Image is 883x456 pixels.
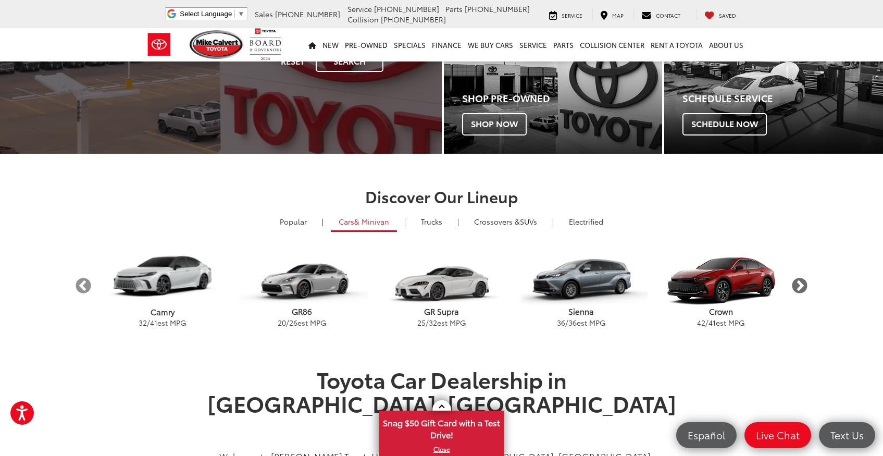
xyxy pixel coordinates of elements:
span: Crossovers & [474,216,520,227]
span: ▼ [238,10,244,18]
img: Toyota GR86 [235,248,368,304]
a: Service [516,28,550,61]
a: My Saved Vehicles [697,9,744,20]
span: 20 [278,317,286,328]
span: 26 [289,317,297,328]
a: Cars [331,213,397,232]
span: ​ [234,10,235,18]
span: [PHONE_NUMBER] [374,4,439,14]
span: 42 [697,317,705,328]
span: Parts [445,4,463,14]
span: Service [562,11,582,19]
span: 41 [708,317,716,328]
span: Español [682,428,730,441]
p: Crown [651,306,791,317]
a: Parts [550,28,577,61]
h1: Toyota Car Dealership in [GEOGRAPHIC_DATA], [GEOGRAPHIC_DATA] [200,367,684,439]
a: Home [305,28,319,61]
span: Service [347,4,372,14]
span: 36 [557,317,565,328]
span: Collision [347,14,379,24]
a: WE BUY CARS [465,28,516,61]
p: / est MPG [93,317,232,328]
span: Contact [656,11,680,19]
a: Español [676,422,737,448]
a: Collision Center [577,28,648,61]
p: Camry [93,306,232,317]
span: [PHONE_NUMBER] [275,9,340,19]
span: Map [612,11,624,19]
a: Popular [272,213,315,230]
span: 36 [568,317,577,328]
span: Select Language [180,10,232,18]
a: Specials [391,28,429,61]
a: Schedule Service Schedule Now [664,1,883,154]
span: Shop Now [462,113,527,135]
span: 32 [429,317,437,328]
li: | [402,216,408,227]
img: Mike Calvert Toyota [190,30,245,59]
a: Contact [633,9,688,20]
button: Previous [74,277,93,295]
p: / est MPG [512,317,651,328]
p: GR Supra [372,306,512,317]
span: & Minivan [354,216,389,227]
a: Finance [429,28,465,61]
img: Toyota [140,28,179,61]
a: Live Chat [744,422,811,448]
a: Electrified [561,213,611,230]
button: Next [791,277,809,295]
aside: carousel [74,239,809,333]
img: Toyota Sienna [515,248,648,304]
span: Text Us [825,428,869,441]
a: Text Us [819,422,875,448]
li: | [550,216,556,227]
a: Trucks [413,213,450,230]
span: [PHONE_NUMBER] [381,14,446,24]
h4: Schedule Service [682,93,883,104]
a: About Us [706,28,747,61]
li: | [319,216,326,227]
span: Live Chat [751,428,805,441]
img: Toyota GR Supra [375,248,508,304]
img: Toyota Crown [651,247,791,306]
p: / est MPG [232,317,372,328]
img: Toyota Camry [96,248,229,304]
span: 41 [150,317,157,328]
span: Sales [255,9,273,19]
a: Shop Pre-Owned Shop Now [444,1,663,154]
p: / est MPG [372,317,512,328]
p: / est MPG [651,317,791,328]
p: Sienna [512,306,651,317]
span: Snag $50 Gift Card with a Test Drive! [380,412,503,443]
a: New [319,28,342,61]
span: 25 [417,317,426,328]
a: Pre-Owned [342,28,391,61]
a: Service [541,9,590,20]
span: [PHONE_NUMBER] [465,4,530,14]
a: Map [592,9,631,20]
h4: Shop Pre-Owned [462,93,663,104]
h2: Discover Our Lineup [74,188,809,205]
a: Rent a Toyota [648,28,706,61]
p: GR86 [232,306,372,317]
li: | [455,216,462,227]
span: Schedule Now [682,113,767,135]
span: Saved [719,11,736,19]
span: 32 [139,317,147,328]
a: Select Language​ [180,10,244,18]
a: SUVs [466,213,545,230]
